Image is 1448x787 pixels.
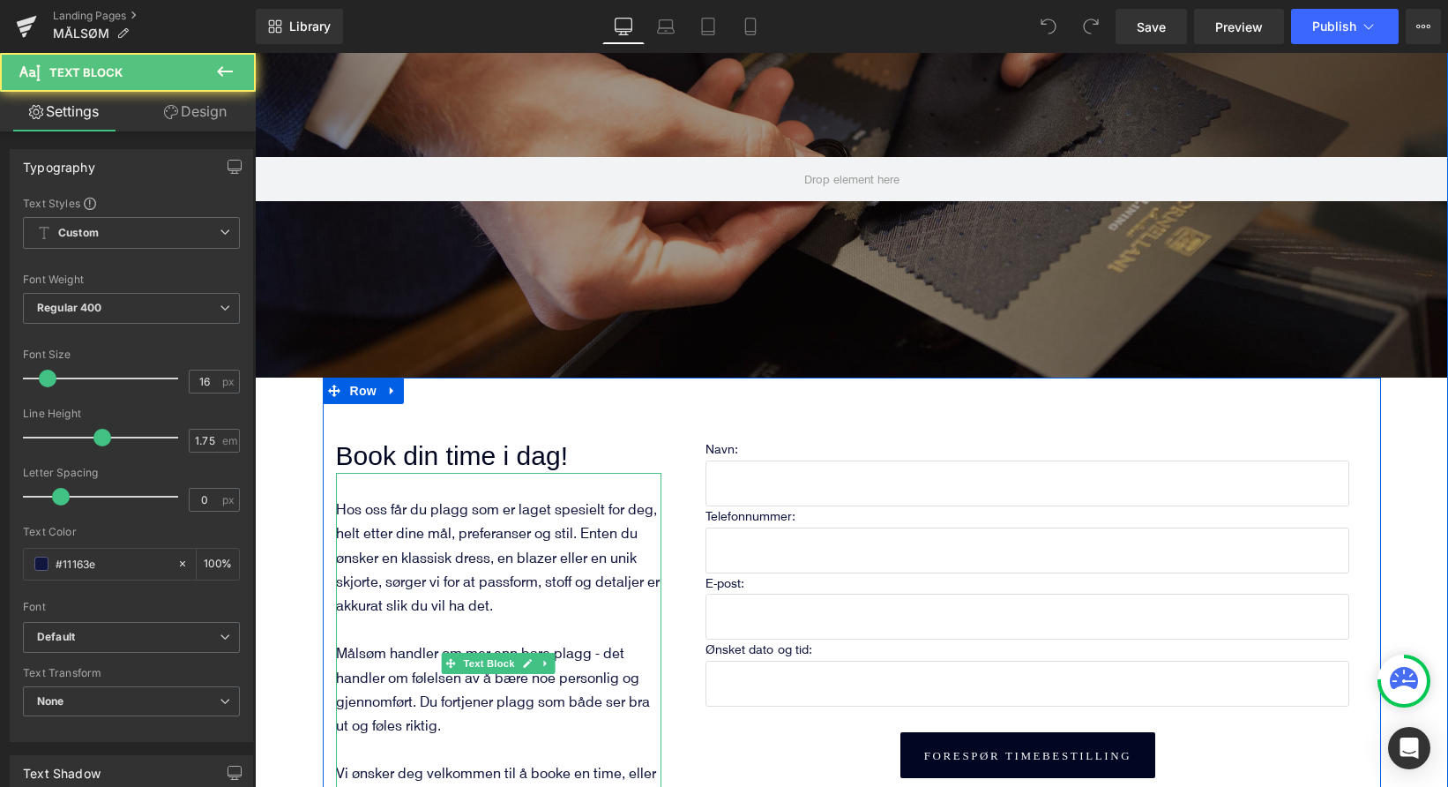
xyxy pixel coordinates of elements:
[1291,9,1399,44] button: Publish
[23,667,240,679] div: Text Transform
[646,679,900,725] button: Forespør timebestilling
[91,325,126,351] span: Row
[56,554,168,573] input: Color
[197,549,239,580] div: %
[451,587,1094,608] p: Ønsket dato og tid:
[126,325,149,351] a: Expand / Collapse
[131,92,259,131] a: Design
[49,65,123,79] span: Text Block
[53,26,109,41] span: MÅLSØM
[53,9,256,23] a: Landing Pages
[81,446,405,561] span: Hos oss får du plagg som er laget spesielt for deg, helt etter dine mål, preferanser og stil. Ent...
[1137,18,1166,36] span: Save
[23,408,240,420] div: Line Height
[205,600,264,621] span: Text Block
[23,274,240,286] div: Font Weight
[602,9,645,44] a: Desktop
[451,453,1094,475] p: Telefonnummer:
[81,708,407,755] p: Vi ønsker deg velkommen til å booke en time, eller komme innom for en hyggelig prat.
[451,475,1094,521] input: Enter your phone number
[37,301,102,314] b: Regular 400
[222,376,237,387] span: px
[451,521,1094,542] p: E-post:
[645,9,687,44] a: Laptop
[23,526,240,538] div: Text Color
[23,196,240,210] div: Text Styles
[222,494,237,506] span: px
[256,9,343,44] a: New Library
[687,9,729,44] a: Tablet
[451,386,1094,408] p: Navn:
[282,600,301,621] a: Expand / Collapse
[1194,9,1284,44] a: Preview
[1215,18,1263,36] span: Preview
[81,386,407,420] h4: Book din time i dag!
[451,408,1094,453] input: Enter your name
[23,150,95,175] div: Typography
[289,19,331,34] span: Library
[222,435,237,446] span: em
[37,630,75,645] i: Default
[1406,9,1441,44] button: More
[23,467,240,479] div: Letter Spacing
[23,756,101,781] div: Text Shadow
[1031,9,1066,44] button: Undo
[1388,727,1430,769] div: Open Intercom Messenger
[23,601,240,613] div: Font
[37,694,64,708] b: None
[1073,9,1108,44] button: Redo
[451,608,1094,654] input: Enter your text data
[81,564,407,684] p: Målsøm handler om mer enn bare plagg - det handler om følelsen av å bære noe personlig og gjennom...
[23,349,240,361] div: Font Size
[58,226,99,241] b: Custom
[729,9,772,44] a: Mobile
[1312,19,1356,34] span: Publish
